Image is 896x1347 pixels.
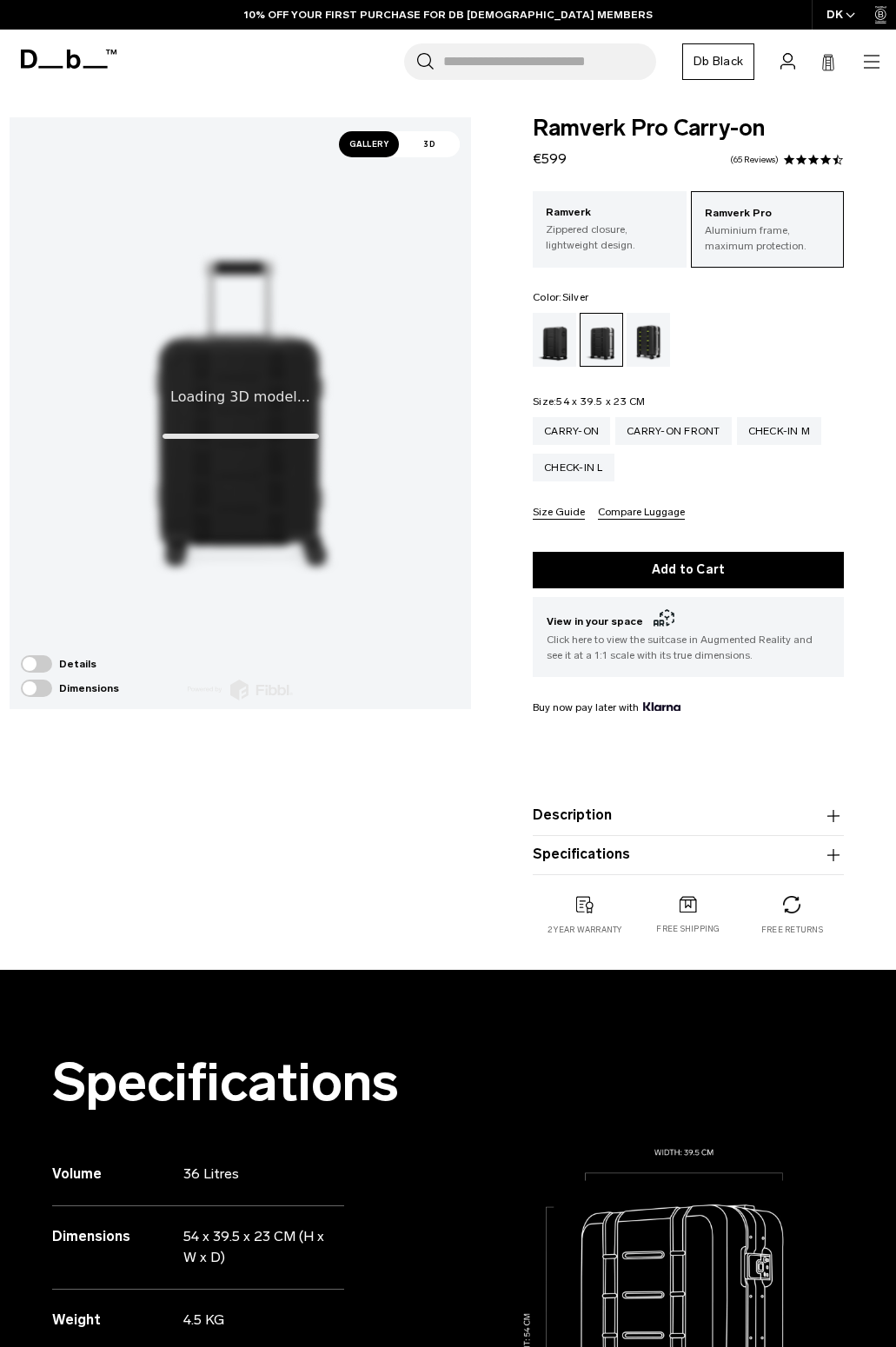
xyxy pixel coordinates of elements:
[52,1226,183,1247] h3: Dimensions
[533,417,610,445] a: Carry-on
[643,702,680,711] img: {"height" => 20, "alt" => "Klarna"}
[533,191,687,266] a: Ramverk Zippered closure, lightweight design.
[21,655,119,673] div: Details
[761,924,823,936] p: Free returns
[705,222,831,254] p: Aluminium frame, maximum protection.
[52,1164,183,1184] h3: Volume
[52,1053,344,1111] h2: Specifications
[627,313,670,367] a: Db x New Amsterdam Surf Association
[598,507,685,520] button: Compare Luggage
[548,924,622,936] p: 2 year warranty
[546,204,674,222] p: Ramverk
[615,417,732,445] a: Carry-on Front
[533,597,844,677] button: View in your space Click here to view the suitcase in Augmented Reality and see it at a 1:1 scale...
[533,454,614,481] a: Check-in L
[682,43,754,80] a: Db Black
[547,611,830,632] span: View in your space
[547,632,830,663] span: Click here to view the suitcase in Augmented Reality and see it at a 1:1 scale with its true dime...
[533,845,844,866] button: Specifications
[52,1310,183,1330] h3: Weight
[21,680,119,697] div: Dimensions
[737,417,822,445] a: Check-in M
[339,131,400,157] span: Gallery
[546,222,674,253] p: Zippered closure, lightweight design.
[533,313,576,367] a: Black Out
[533,552,844,588] button: Add to Cart
[533,396,646,407] legend: Size:
[533,806,844,826] button: Description
[533,700,680,715] span: Buy now pay later with
[183,1164,329,1184] p: 36 Litres
[730,156,779,164] a: 65 reviews
[183,1226,329,1268] p: 54 x 39.5 x 23 CM (H x W x D)
[705,205,831,222] p: Ramverk Pro
[533,117,844,140] span: Ramverk Pro Carry-on
[562,291,589,303] span: Silver
[533,292,588,302] legend: Color:
[183,1310,329,1330] p: 4.5 KG
[580,313,623,367] a: Silver
[533,150,567,167] span: €599
[533,507,585,520] button: Size Guide
[399,131,460,157] span: 3D
[244,7,653,23] a: 10% OFF YOUR FIRST PURCHASE FOR DB [DEMOGRAPHIC_DATA] MEMBERS
[556,395,645,408] span: 54 x 39.5 x 23 CM
[656,923,720,935] p: Free shipping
